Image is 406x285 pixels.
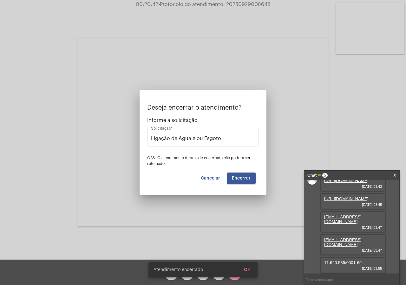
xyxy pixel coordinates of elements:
[158,2,271,7] span: Protocolo do atendimento: 20250929008648
[136,2,158,7] span: 00:20:42
[147,104,259,111] p: Deseja encerrar o atendimento?
[201,176,220,180] span: Cancelar
[324,237,362,247] a: [EMAIL_ADDRESS][DOMAIN_NAME]
[147,118,259,123] span: Informe a solicitação
[324,248,382,252] span: [DATE] 08:47
[244,268,250,272] span: Ok
[196,173,225,184] button: Cancelar
[324,260,362,265] span: 11.620.585/0001-69
[154,267,203,273] span: Atendimento encerrado
[147,156,251,166] span: OBS: O atendimento depois de encerrado não poderá ser retomado.
[324,214,362,224] a: [EMAIL_ADDRESS][DOMAIN_NAME]
[393,171,396,180] a: X
[151,136,255,141] input: Buscar solicitação
[322,173,328,178] span: 5
[304,274,399,285] input: Type a message
[318,174,321,176] span: Online
[324,226,382,229] span: [DATE] 08:47
[324,196,368,201] a: [URL][DOMAIN_NAME]
[324,178,368,183] a: [URL][DOMAIN_NAME]
[324,185,382,188] span: [DATE] 08:43
[324,203,382,207] span: [DATE] 08:45
[227,173,256,184] button: Encerrar
[307,171,317,180] strong: Chat
[324,267,382,270] span: [DATE] 08:55
[232,176,251,180] span: Encerrar
[158,2,160,7] span: •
